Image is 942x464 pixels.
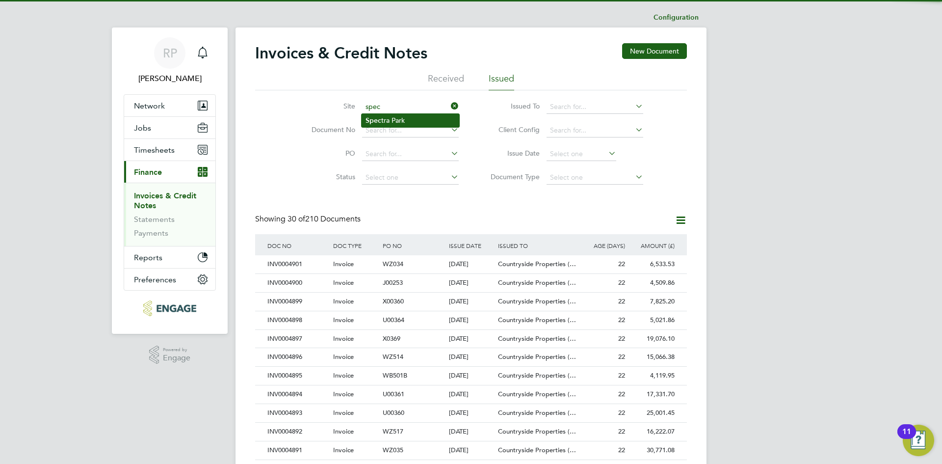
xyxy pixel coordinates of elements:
[618,334,625,343] span: 22
[265,311,331,329] div: INV0004898
[618,297,625,305] span: 22
[902,432,911,444] div: 11
[134,191,196,210] a: Invoices & Credit Notes
[163,47,177,59] span: RP
[288,214,361,224] span: 210 Documents
[628,311,677,329] div: 5,021.86
[622,43,687,59] button: New Document
[618,390,625,398] span: 22
[498,316,576,324] span: Countryside Properties (…
[654,8,699,27] li: Configuration
[446,441,496,460] div: [DATE]
[628,423,677,441] div: 16,222.07
[483,172,540,181] label: Document Type
[333,260,354,268] span: Invoice
[362,124,459,137] input: Search for...
[498,260,576,268] span: Countryside Properties (…
[265,441,331,460] div: INV0004891
[124,183,215,246] div: Finance
[362,147,459,161] input: Search for...
[331,234,380,257] div: DOC TYPE
[134,228,168,238] a: Payments
[134,167,162,177] span: Finance
[628,274,677,292] div: 4,509.86
[299,102,355,110] label: Site
[628,293,677,311] div: 7,825.20
[333,278,354,287] span: Invoice
[265,348,331,366] div: INV0004896
[265,255,331,273] div: INV0004901
[618,353,625,361] span: 22
[496,234,578,257] div: ISSUED TO
[149,346,191,364] a: Powered byEngage
[124,300,216,316] a: Go to home page
[333,390,354,398] span: Invoice
[446,311,496,329] div: [DATE]
[333,334,354,343] span: Invoice
[498,371,576,380] span: Countryside Properties (…
[383,316,404,324] span: U00364
[333,353,354,361] span: Invoice
[498,409,576,417] span: Countryside Properties (…
[498,446,576,454] span: Countryside Properties (…
[498,427,576,436] span: Countryside Properties (…
[903,425,934,456] button: Open Resource Center, 11 new notifications
[255,43,427,63] h2: Invoices & Credit Notes
[163,346,190,354] span: Powered by
[628,385,677,404] div: 17,331.70
[446,330,496,348] div: [DATE]
[362,100,459,114] input: Search for...
[446,385,496,404] div: [DATE]
[628,367,677,385] div: 4,119.95
[383,260,403,268] span: WZ034
[124,269,215,290] button: Preferences
[618,260,625,268] span: 22
[134,123,151,133] span: Jobs
[380,234,446,257] div: PO NO
[446,423,496,441] div: [DATE]
[143,300,196,316] img: northbuildrecruit-logo-retina.png
[333,297,354,305] span: Invoice
[112,27,228,334] nav: Main navigation
[428,73,464,90] li: Received
[446,255,496,273] div: [DATE]
[383,297,404,305] span: X00360
[628,441,677,460] div: 30,771.08
[265,367,331,385] div: INV0004895
[134,275,176,284] span: Preferences
[299,172,355,181] label: Status
[498,334,576,343] span: Countryside Properties (…
[265,423,331,441] div: INV0004892
[383,334,400,343] span: X0369
[498,278,576,287] span: Countryside Properties (…
[265,404,331,422] div: INV0004893
[498,390,576,398] span: Countryside Properties (…
[333,316,354,324] span: Invoice
[489,73,514,90] li: Issued
[547,100,643,114] input: Search for...
[628,234,677,257] div: AMOUNT (£)
[483,102,540,110] label: Issued To
[618,409,625,417] span: 22
[163,354,190,362] span: Engage
[265,234,331,257] div: DOC NO
[618,427,625,436] span: 22
[299,149,355,158] label: PO
[255,214,363,224] div: Showing
[333,371,354,380] span: Invoice
[446,234,496,257] div: ISSUE DATE
[446,404,496,422] div: [DATE]
[383,278,403,287] span: J00253
[547,124,643,137] input: Search for...
[265,274,331,292] div: INV0004900
[618,371,625,380] span: 22
[124,117,215,138] button: Jobs
[333,409,354,417] span: Invoice
[333,446,354,454] span: Invoice
[618,278,625,287] span: 22
[446,274,496,292] div: [DATE]
[578,234,628,257] div: AGE (DAYS)
[383,390,404,398] span: U00361
[483,149,540,158] label: Issue Date
[628,255,677,273] div: 6,533.53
